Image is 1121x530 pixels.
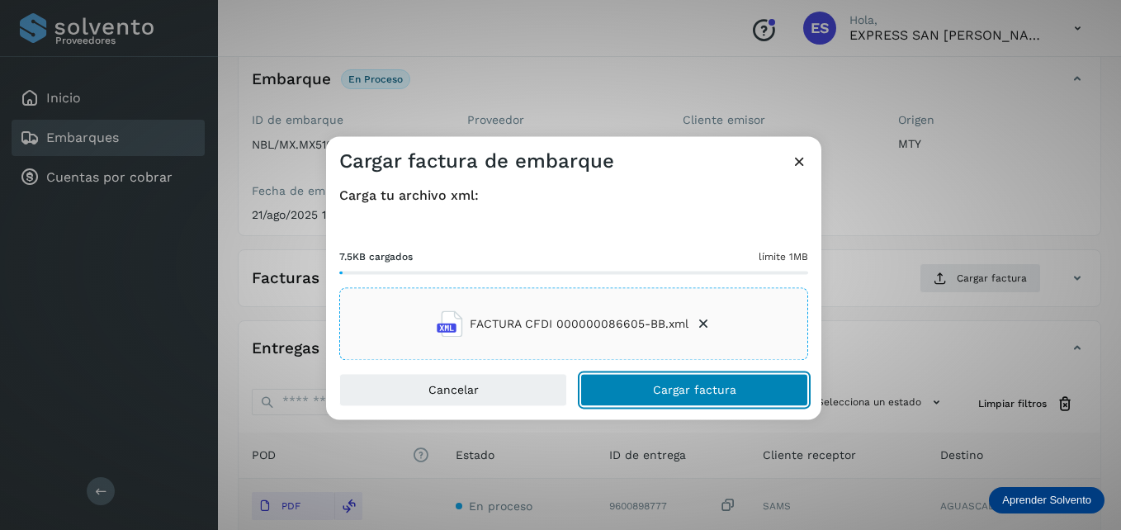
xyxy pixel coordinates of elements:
span: Cancelar [428,385,479,396]
p: Aprender Solvento [1002,494,1091,507]
button: Cancelar [339,374,567,407]
span: límite 1MB [759,250,808,265]
h3: Cargar factura de embarque [339,149,614,173]
span: Cargar factura [653,385,736,396]
span: 7.5KB cargados [339,250,413,265]
div: Aprender Solvento [989,487,1104,513]
span: FACTURA CFDI 000000086605-BB.xml [470,315,688,333]
h4: Carga tu archivo xml: [339,187,808,203]
button: Cargar factura [580,374,808,407]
